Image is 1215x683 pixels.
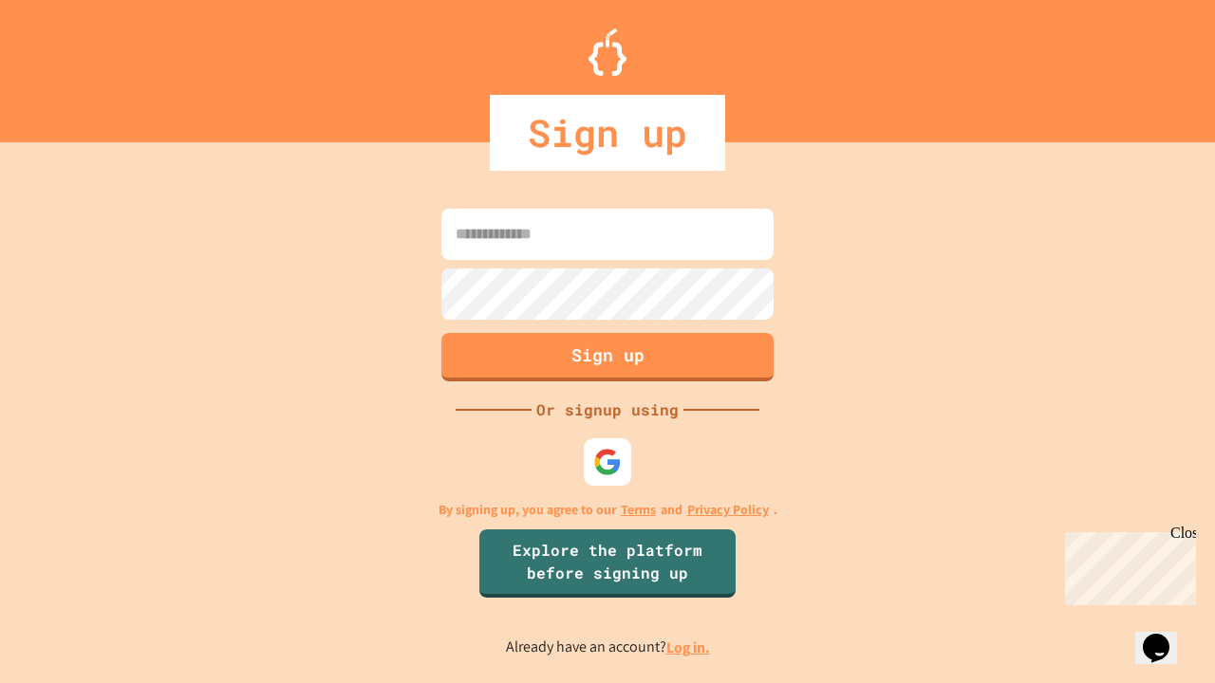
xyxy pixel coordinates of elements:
[441,333,774,381] button: Sign up
[479,529,736,598] a: Explore the platform before signing up
[1135,607,1196,664] iframe: chat widget
[593,448,622,476] img: google-icon.svg
[490,95,725,171] div: Sign up
[532,398,683,421] div: Or signup using
[621,500,656,520] a: Terms
[666,637,710,657] a: Log in.
[439,500,777,520] p: By signing up, you agree to our and .
[589,28,626,76] img: Logo.svg
[506,636,710,659] p: Already have an account?
[687,500,769,520] a: Privacy Policy
[1057,525,1196,605] iframe: chat widget
[8,8,131,120] div: Chat with us now!Close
